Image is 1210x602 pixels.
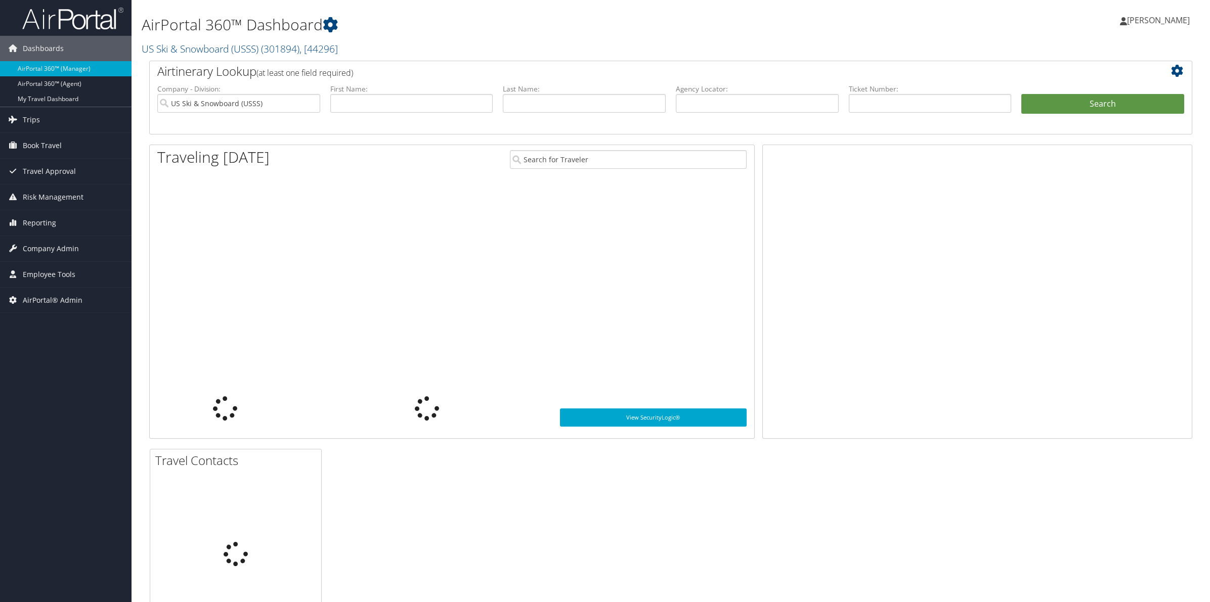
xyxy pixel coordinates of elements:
button: Search [1021,94,1184,114]
span: AirPortal® Admin [23,288,82,313]
span: Book Travel [23,133,62,158]
h1: AirPortal 360™ Dashboard [142,14,847,35]
span: Risk Management [23,184,83,210]
label: Company - Division: [157,84,320,94]
label: First Name: [330,84,493,94]
span: Trips [23,107,40,132]
span: Company Admin [23,236,79,261]
a: [PERSON_NAME] [1120,5,1200,35]
a: US Ski & Snowboard (USSS) [142,42,338,56]
span: Dashboards [23,36,64,61]
label: Last Name: [503,84,666,94]
label: Agency Locator: [676,84,839,94]
input: Search for Traveler [510,150,747,169]
span: , [ 44296 ] [299,42,338,56]
span: Travel Approval [23,159,76,184]
span: [PERSON_NAME] [1127,15,1190,26]
span: ( 301894 ) [261,42,299,56]
h2: Travel Contacts [155,452,321,469]
span: Reporting [23,210,56,236]
span: (at least one field required) [256,67,353,78]
label: Ticket Number: [849,84,1012,94]
img: airportal-logo.png [22,7,123,30]
a: View SecurityLogic® [560,408,746,427]
h1: Traveling [DATE] [157,147,270,168]
span: Employee Tools [23,262,75,287]
h2: Airtinerary Lookup [157,63,1097,80]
